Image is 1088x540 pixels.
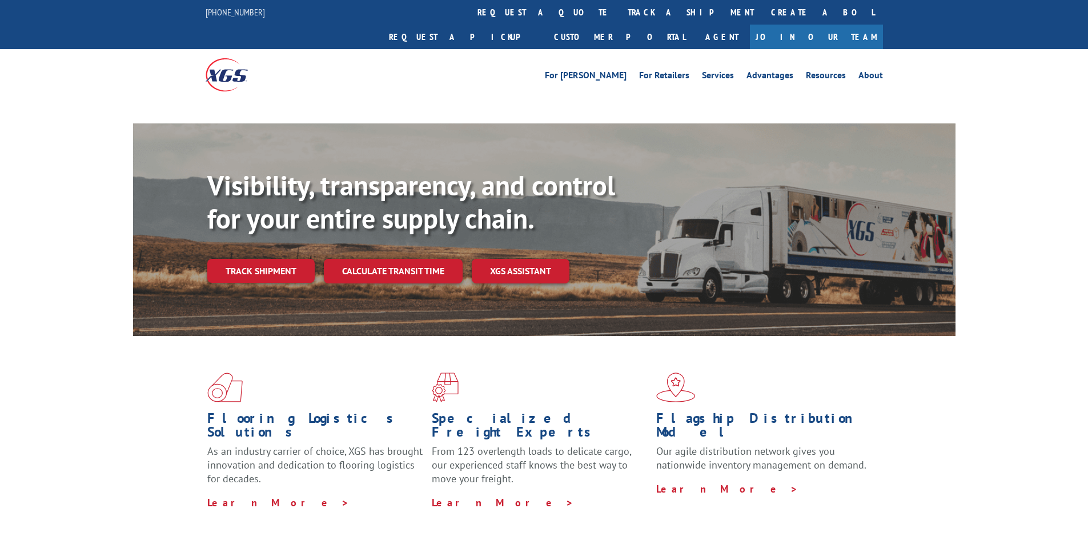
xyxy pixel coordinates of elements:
a: Customer Portal [545,25,694,49]
b: Visibility, transparency, and control for your entire supply chain. [207,167,615,236]
a: Request a pickup [380,25,545,49]
a: Join Our Team [750,25,883,49]
a: Learn More > [432,496,574,509]
img: xgs-icon-total-supply-chain-intelligence-red [207,373,243,402]
a: Track shipment [207,259,315,283]
img: xgs-icon-flagship-distribution-model-red [656,373,696,402]
a: For Retailers [639,71,689,83]
a: XGS ASSISTANT [472,259,569,283]
a: For [PERSON_NAME] [545,71,627,83]
span: As an industry carrier of choice, XGS has brought innovation and dedication to flooring logistics... [207,445,423,485]
h1: Flagship Distribution Model [656,411,872,445]
p: From 123 overlength loads to delicate cargo, our experienced staff knows the best way to move you... [432,445,648,495]
a: Advantages [746,71,793,83]
a: Calculate transit time [324,259,463,283]
a: Learn More > [656,482,798,495]
h1: Specialized Freight Experts [432,411,648,445]
img: xgs-icon-focused-on-flooring-red [432,373,459,402]
span: Our agile distribution network gives you nationwide inventory management on demand. [656,445,866,471]
a: About [858,71,883,83]
a: Services [702,71,734,83]
h1: Flooring Logistics Solutions [207,411,423,445]
a: [PHONE_NUMBER] [206,6,265,18]
a: Agent [694,25,750,49]
a: Resources [806,71,846,83]
a: Learn More > [207,496,350,509]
